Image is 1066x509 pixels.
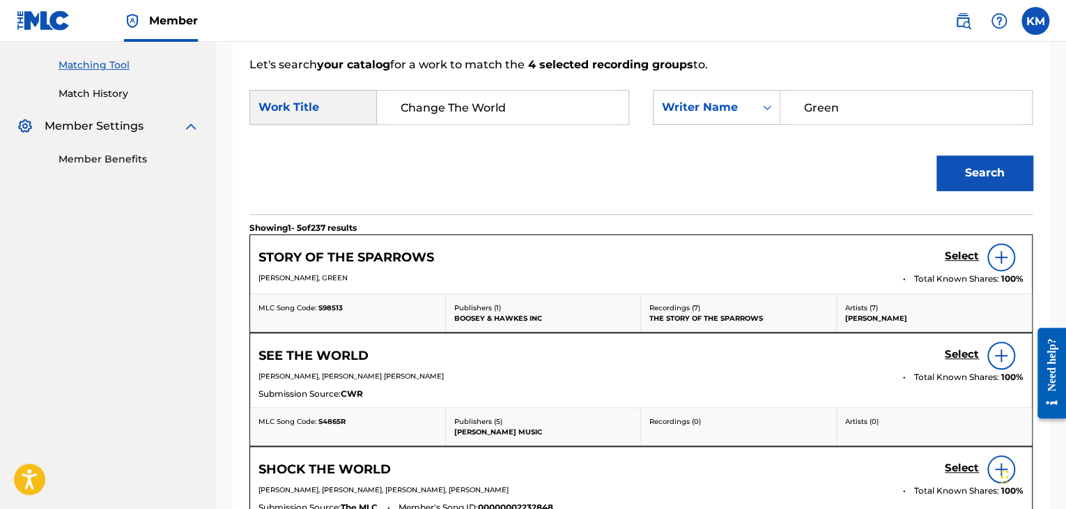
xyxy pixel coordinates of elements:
[1001,273,1023,285] span: 100 %
[945,250,979,263] h5: Select
[525,58,693,71] strong: 4 selected recording groups
[1001,371,1023,383] span: 100 %
[454,303,633,313] p: Publishers ( 1 )
[1021,7,1049,35] div: User Menu
[914,485,1001,497] span: Total Known Shares:
[649,303,828,313] p: Recordings ( 7 )
[17,118,33,135] img: Member Settings
[649,416,828,427] p: Recordings ( 0 )
[59,86,199,101] a: Match History
[124,13,141,29] img: Top Rightsholder
[454,416,633,427] p: Publishers ( 5 )
[149,13,198,29] span: Member
[985,7,1013,35] div: Help
[454,427,633,437] p: [PERSON_NAME] MUSIC
[945,348,979,361] h5: Select
[996,442,1066,509] iframe: Chat Widget
[845,416,1024,427] p: Artists ( 0 )
[249,56,1033,73] p: Let's search for a work to match the to.
[454,313,633,324] p: BOOSEY & HAWKES INC
[258,485,509,494] span: [PERSON_NAME], [PERSON_NAME], [PERSON_NAME], [PERSON_NAME]
[258,372,444,381] span: [PERSON_NAME], [PERSON_NAME] [PERSON_NAME]
[1001,456,1009,498] div: Drag
[341,388,363,400] span: CWR
[258,417,316,426] span: MLC Song Code:
[991,13,1007,29] img: help
[249,222,357,234] p: Showing 1 - 5 of 237 results
[662,99,746,116] div: Writer Name
[183,118,199,135] img: expand
[993,461,1010,478] img: info
[258,348,369,364] h5: SEE THE WORLD
[914,273,1001,285] span: Total Known Shares:
[258,462,391,478] h5: SHOCK THE WORLD
[258,273,348,282] span: [PERSON_NAME], GREEN
[1027,317,1066,430] iframe: Resource Center
[936,155,1033,190] button: Search
[914,371,1001,383] span: Total Known Shares:
[949,7,977,35] a: Public Search
[59,58,199,73] a: Matching Tool
[845,303,1024,313] p: Artists ( 7 )
[649,313,828,324] p: THE STORY OF THE SPARROWS
[318,417,346,426] span: S4865R
[955,13,971,29] img: search
[945,462,979,475] h5: Select
[258,388,341,400] span: Submission Source:
[45,118,144,135] span: Member Settings
[258,303,316,312] span: MLC Song Code:
[249,73,1033,214] form: Search Form
[845,313,1024,324] p: [PERSON_NAME]
[993,347,1010,364] img: info
[993,249,1010,266] img: info
[59,152,199,167] a: Member Benefits
[17,10,70,31] img: MLC Logo
[318,303,343,312] span: S98513
[317,58,390,71] strong: your catalog
[258,250,434,266] h5: STORY OF THE SPARROWS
